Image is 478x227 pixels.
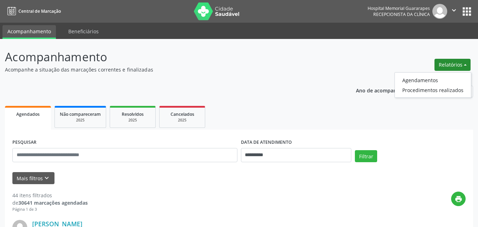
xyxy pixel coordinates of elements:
div: 44 itens filtrados [12,192,88,199]
i: keyboard_arrow_down [43,174,51,182]
div: de [12,199,88,206]
span: Não compareceram [60,111,101,117]
p: Acompanhe a situação das marcações correntes e finalizadas [5,66,333,73]
a: Acompanhamento [2,25,56,39]
span: Cancelados [171,111,194,117]
strong: 30641 marcações agendadas [18,199,88,206]
a: Procedimentos realizados [395,85,471,95]
span: Recepcionista da clínica [373,11,430,17]
div: 2025 [165,118,200,123]
button:  [447,4,461,19]
label: PESQUISAR [12,137,36,148]
a: Central de Marcação [5,5,61,17]
a: Agendamentos [395,75,471,85]
div: 2025 [115,118,150,123]
button: apps [461,5,473,18]
i:  [450,6,458,14]
span: Agendados [16,111,40,117]
div: Página 1 de 3 [12,206,88,212]
div: 2025 [60,118,101,123]
button: Filtrar [355,150,377,162]
span: Resolvidos [122,111,144,117]
ul: Relatórios [395,72,471,98]
p: Acompanhamento [5,48,333,66]
button: Relatórios [434,59,471,71]
button: print [451,192,466,206]
span: Central de Marcação [18,8,61,14]
p: Ano de acompanhamento [356,86,419,95]
i: print [455,195,462,203]
button: Mais filtroskeyboard_arrow_down [12,172,54,185]
label: DATA DE ATENDIMENTO [241,137,292,148]
img: img [432,4,447,19]
div: Hospital Memorial Guararapes [368,5,430,11]
a: Beneficiários [63,25,104,38]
